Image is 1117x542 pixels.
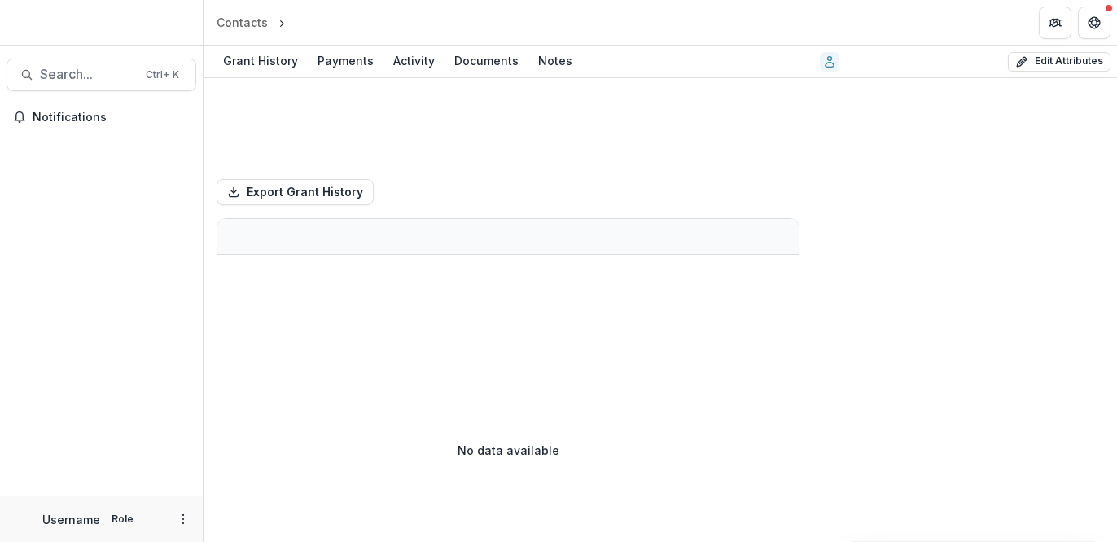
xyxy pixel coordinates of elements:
[7,104,196,130] button: Notifications
[448,46,525,77] a: Documents
[532,49,579,72] div: Notes
[40,67,136,82] span: Search...
[210,11,358,34] nav: breadcrumb
[7,59,196,91] button: Search...
[107,512,138,527] p: Role
[311,46,380,77] a: Payments
[387,46,441,77] a: Activity
[1078,7,1110,39] button: Get Help
[217,179,374,205] button: Export Grant History
[387,49,441,72] div: Activity
[173,509,193,529] button: More
[42,511,100,528] p: Username
[1039,7,1071,39] button: Partners
[217,49,304,72] div: Grant History
[1008,52,1110,72] button: Edit Attributes
[458,442,559,459] p: No data available
[532,46,579,77] a: Notes
[210,11,274,34] a: Contacts
[448,49,525,72] div: Documents
[142,66,182,84] div: Ctrl + K
[311,49,380,72] div: Payments
[33,111,190,125] span: Notifications
[217,46,304,77] a: Grant History
[217,14,268,31] div: Contacts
